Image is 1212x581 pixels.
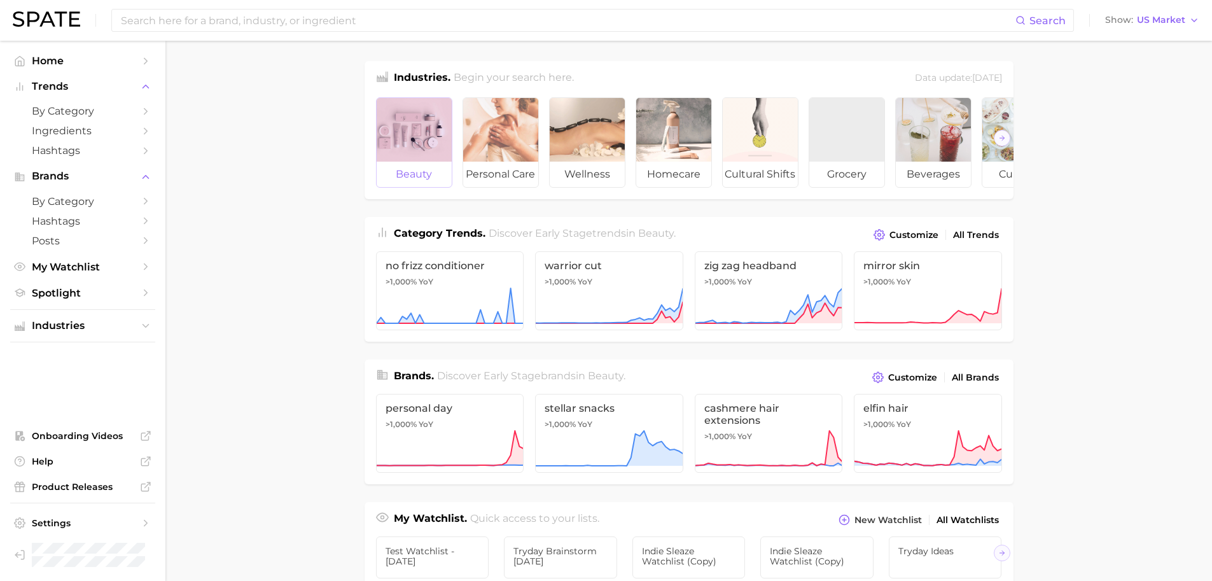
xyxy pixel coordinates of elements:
[386,419,417,429] span: >1,000%
[32,261,134,273] span: My Watchlist
[394,370,434,382] span: Brands .
[470,511,599,529] h2: Quick access to your lists.
[889,230,938,241] span: Customize
[545,402,674,414] span: stellar snacks
[863,419,895,429] span: >1,000%
[994,545,1010,561] button: Scroll Right
[889,536,1002,578] a: Tryday Ideas
[915,70,1002,87] div: Data update: [DATE]
[1029,15,1066,27] span: Search
[10,283,155,303] a: Spotlight
[32,195,134,207] span: by Category
[10,539,155,571] a: Log out. Currently logged in as Brennan McVicar with e-mail brennan@spate.nyc.
[704,277,735,286] span: >1,000%
[982,97,1058,188] a: culinary
[10,51,155,71] a: Home
[454,70,574,87] h2: Begin your search here.
[952,372,999,383] span: All Brands
[377,162,452,187] span: beauty
[386,546,480,566] span: Test Watchlist - [DATE]
[550,162,625,187] span: wellness
[10,477,155,496] a: Product Releases
[578,419,592,430] span: YoY
[32,125,134,137] span: Ingredients
[10,257,155,277] a: My Watchlist
[1137,17,1185,24] span: US Market
[854,394,1002,473] a: elfin hair>1,000% YoY
[32,81,134,92] span: Trends
[463,162,538,187] span: personal care
[10,316,155,335] button: Industries
[32,320,134,332] span: Industries
[10,141,155,160] a: Hashtags
[854,251,1002,330] a: mirror skin>1,000% YoY
[578,277,592,287] span: YoY
[419,419,433,430] span: YoY
[933,512,1002,529] a: All Watchlists
[636,97,712,188] a: homecare
[10,167,155,186] button: Brands
[722,97,798,188] a: cultural shifts
[896,162,971,187] span: beverages
[863,260,993,272] span: mirror skin
[737,277,752,287] span: YoY
[545,260,674,272] span: warrior cut
[770,546,864,566] span: Indie Sleaze Watchlist (copy)
[535,251,683,330] a: warrior cut>1,000% YoY
[10,77,155,96] button: Trends
[898,546,993,556] span: Tryday Ideas
[953,230,999,241] span: All Trends
[32,144,134,157] span: Hashtags
[545,419,576,429] span: >1,000%
[638,227,674,239] span: beauty
[863,277,895,286] span: >1,000%
[809,97,885,188] a: grocery
[32,517,134,529] span: Settings
[937,515,999,526] span: All Watchlists
[437,370,625,382] span: Discover Early Stage brands in .
[723,162,798,187] span: cultural shifts
[588,370,623,382] span: beauty
[896,419,911,430] span: YoY
[386,402,515,414] span: personal day
[1105,17,1133,24] span: Show
[642,546,736,566] span: Indie Sleaze Watchlist (copy)
[376,394,524,473] a: personal day>1,000% YoY
[704,402,833,426] span: cashmere hair extensions
[13,11,80,27] img: SPATE
[549,97,625,188] a: wellness
[120,10,1015,31] input: Search here for a brand, industry, or ingredient
[695,251,843,330] a: zig zag headband>1,000% YoY
[504,536,617,578] a: Tryday Brainstorm [DATE]
[888,372,937,383] span: Customize
[10,426,155,445] a: Onboarding Videos
[695,394,843,473] a: cashmere hair extensions>1,000% YoY
[10,452,155,471] a: Help
[10,211,155,231] a: Hashtags
[863,402,993,414] span: elfin hair
[10,101,155,121] a: by Category
[32,430,134,442] span: Onboarding Videos
[704,260,833,272] span: zig zag headband
[376,536,489,578] a: Test Watchlist - [DATE]
[1102,12,1202,29] button: ShowUS Market
[386,277,417,286] span: >1,000%
[535,394,683,473] a: stellar snacks>1,000% YoY
[835,511,924,529] button: New Watchlist
[463,97,539,188] a: personal care
[32,55,134,67] span: Home
[632,536,746,578] a: Indie Sleaze Watchlist (copy)
[419,277,433,287] span: YoY
[376,97,452,188] a: beauty
[636,162,711,187] span: homecare
[737,431,752,442] span: YoY
[32,481,134,493] span: Product Releases
[545,277,576,286] span: >1,000%
[982,162,1057,187] span: culinary
[10,192,155,211] a: by Category
[949,369,1002,386] a: All Brands
[394,70,450,87] h1: Industries.
[32,215,134,227] span: Hashtags
[704,431,735,441] span: >1,000%
[386,260,515,272] span: no frizz conditioner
